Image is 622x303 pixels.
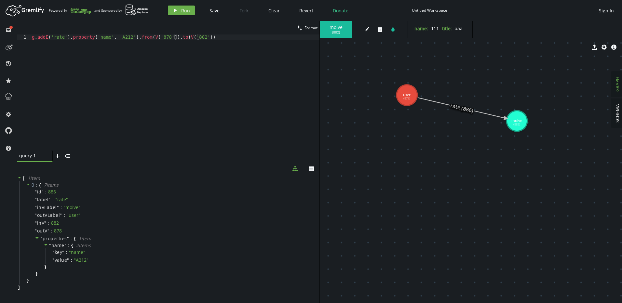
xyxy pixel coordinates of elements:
span: : [36,182,38,188]
span: { [39,182,41,188]
div: 1 [17,34,31,40]
span: Clear [268,7,280,14]
label: name : [414,25,428,32]
span: " [48,196,51,203]
span: 1 item [79,235,91,242]
span: GRAPH [614,77,620,92]
span: outVLabel [37,212,60,218]
div: Untitled Workspace [412,8,447,13]
text: rate (886) [450,102,474,114]
span: " [67,257,69,263]
span: } [35,271,37,277]
span: Fork [239,7,249,14]
span: " A212 " [74,257,88,263]
span: : [51,228,52,234]
div: Powered By [49,5,91,16]
span: aaa [455,25,463,32]
span: { [71,243,73,248]
tspan: user [403,92,411,97]
span: { [74,236,75,242]
span: 0 [32,182,34,188]
span: value [55,257,67,263]
span: 111 [431,25,439,32]
span: " [64,242,67,248]
span: : [52,197,54,203]
span: " [35,189,37,195]
span: " [67,235,69,242]
span: id [37,189,42,195]
span: " [52,257,55,263]
button: Clear [264,6,285,15]
span: " [44,220,47,226]
tspan: (878) [403,96,410,100]
span: " [35,220,37,226]
span: [ [23,175,24,181]
tspan: (882) [513,122,520,126]
span: " user " [67,212,80,218]
span: : [64,212,65,218]
span: inV [37,220,45,226]
span: " [42,189,44,195]
div: 878 [54,228,62,234]
span: " [40,235,43,242]
div: and Sponsored by [94,4,148,17]
button: Donate [328,6,353,15]
button: Fork [234,6,254,15]
span: " [35,204,37,210]
div: 886 [48,189,56,195]
span: outV [37,228,47,234]
span: : [68,243,70,248]
div: 882 [51,220,59,226]
span: name [51,242,64,248]
span: " [52,249,55,255]
span: SCHEMA [614,104,620,123]
span: " [35,228,37,234]
span: " [35,196,37,203]
span: key [55,249,62,255]
span: Run [181,7,190,14]
button: Sign In [596,6,617,15]
span: " [47,228,50,234]
span: label [37,197,49,203]
span: Save [210,7,220,14]
span: moive [326,24,345,30]
span: Revert [299,7,313,14]
span: Format [304,25,318,31]
button: Save [205,6,224,15]
button: Format [295,21,319,34]
span: : [61,204,62,210]
span: " name " [69,249,85,255]
span: Sign In [599,7,614,14]
span: ] [17,284,20,290]
span: Donate [333,7,348,14]
span: : [45,189,47,195]
span: 1 item [28,175,40,181]
img: AWS Neptune [125,4,148,16]
span: properties [43,235,67,242]
span: : [71,236,72,242]
span: ( 882 ) [332,30,340,34]
span: : [71,257,72,263]
span: 7 item s [44,182,59,188]
tspan: moive [511,118,522,123]
span: query 1 [19,153,45,159]
button: Run [168,6,195,15]
label: title : [442,25,452,32]
span: 2 item s [76,242,91,248]
span: : [48,220,49,226]
span: " [57,204,59,210]
span: } [26,278,29,283]
span: inVLabel [37,204,57,210]
span: " [49,242,51,248]
span: } [44,264,46,270]
span: " moive " [63,204,80,210]
button: Revert [294,6,318,15]
span: " [60,212,62,218]
span: " rate " [55,196,68,203]
span: " [35,212,37,218]
span: " [62,249,64,255]
span: : [66,249,67,255]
